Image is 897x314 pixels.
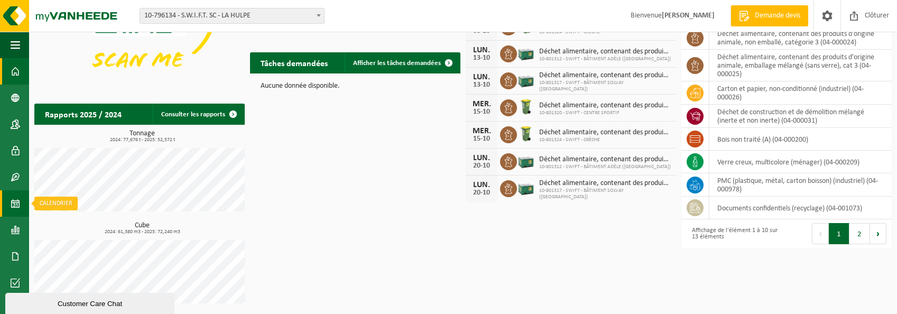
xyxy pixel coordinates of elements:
span: 10-801317 - SWIFT - BÂTIMENT SOLVAY ([GEOGRAPHIC_DATA]) [539,80,671,93]
button: Previous [812,223,829,244]
a: Demande devis [730,5,808,26]
span: 10-801312 - SWIFT - BÂTIMENT ADÈLE ([GEOGRAPHIC_DATA]) [539,164,671,170]
div: 15-10 [471,108,492,116]
span: Déchet alimentaire, contenant des produits d'origine animale, non emballé, catég... [539,101,671,110]
img: PB-LB-0680-HPE-GN-01 [517,179,535,197]
a: Consulter les rapports [153,104,244,125]
td: documents confidentiels (recyclage) (04-001073) [709,197,892,219]
div: LUN. [471,154,492,162]
td: carton et papier, non-conditionné (industriel) (04-000026) [709,81,892,105]
div: 13-10 [471,54,492,62]
span: 10-801312 - SWIFT - BÂTIMENT ADÈLE ([GEOGRAPHIC_DATA]) [539,56,671,62]
span: 10-801317 - SWIFT - BÂTIMENT SOLVAY ([GEOGRAPHIC_DATA]) [539,188,671,200]
p: Aucune donnée disponible. [261,82,450,90]
span: Déchet alimentaire, contenant des produits d'origine animale, emballage mélangé ... [539,71,671,80]
span: 2024: 77,676 t - 2025: 52,572 t [40,137,245,143]
strong: [PERSON_NAME] [662,12,715,20]
img: WB-0140-HPE-GN-50 [517,125,535,143]
span: 10-801320 - SWIFT - CENTRE SPORTIF [539,110,671,116]
td: verre creux, multicolore (ménager) (04-000209) [709,151,892,173]
div: MER. [471,127,492,135]
div: 20-10 [471,162,492,170]
iframe: chat widget [5,291,177,314]
div: LUN. [471,46,492,54]
a: Afficher les tâches demandées [345,52,459,73]
span: 10-796134 - S.W.I.F.T. SC - LA HULPE [140,8,324,23]
h3: Tonnage [40,130,245,143]
td: déchet de construction et de démolition mélangé (inerte et non inerte) (04-000031) [709,105,892,128]
span: Déchet alimentaire, contenant des produits d'origine animale, emballage mélangé ... [539,179,671,188]
span: Afficher les tâches demandées [353,60,441,67]
div: MER. [471,100,492,108]
span: 2024: 61,380 m3 - 2025: 72,240 m3 [40,229,245,235]
img: PB-LB-0680-HPE-GN-01 [517,71,535,89]
span: Déchet alimentaire, contenant des produits d'origine animale, emballage mélangé ... [539,48,671,56]
span: Déchet alimentaire, contenant des produits d'origine animale, emballage mélangé ... [539,155,671,164]
h2: Rapports 2025 / 2024 [34,104,132,124]
div: 20-10 [471,189,492,197]
img: PB-LB-0680-HPE-GN-01 [517,152,535,170]
h3: Cube [40,222,245,235]
img: PB-LB-0680-HPE-GN-01 [517,44,535,62]
div: 13-10 [471,81,492,89]
span: 10-801324 - SWIFT - CRÈCHE [539,137,671,143]
h2: Tâches demandées [250,52,338,73]
span: Déchet alimentaire, contenant des produits d'origine animale, non emballé, catég... [539,128,671,137]
span: Demande devis [752,11,803,21]
div: LUN. [471,73,492,81]
td: déchet alimentaire, contenant des produits d'origine animale, non emballé, catégorie 3 (04-000024) [709,26,892,50]
button: Next [870,223,886,244]
button: 1 [829,223,849,244]
div: 15-10 [471,135,492,143]
div: LUN. [471,181,492,189]
td: PMC (plastique, métal, carton boisson) (industriel) (04-000978) [709,173,892,197]
div: Affichage de l'élément 1 à 10 sur 13 éléments [687,222,781,245]
button: 2 [849,223,870,244]
td: bois non traité (A) (04-000200) [709,128,892,151]
td: déchet alimentaire, contenant des produits d'origine animale, emballage mélangé (sans verre), cat... [709,50,892,81]
span: 10-796134 - S.W.I.F.T. SC - LA HULPE [140,8,325,24]
img: WB-0140-HPE-GN-50 [517,98,535,116]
